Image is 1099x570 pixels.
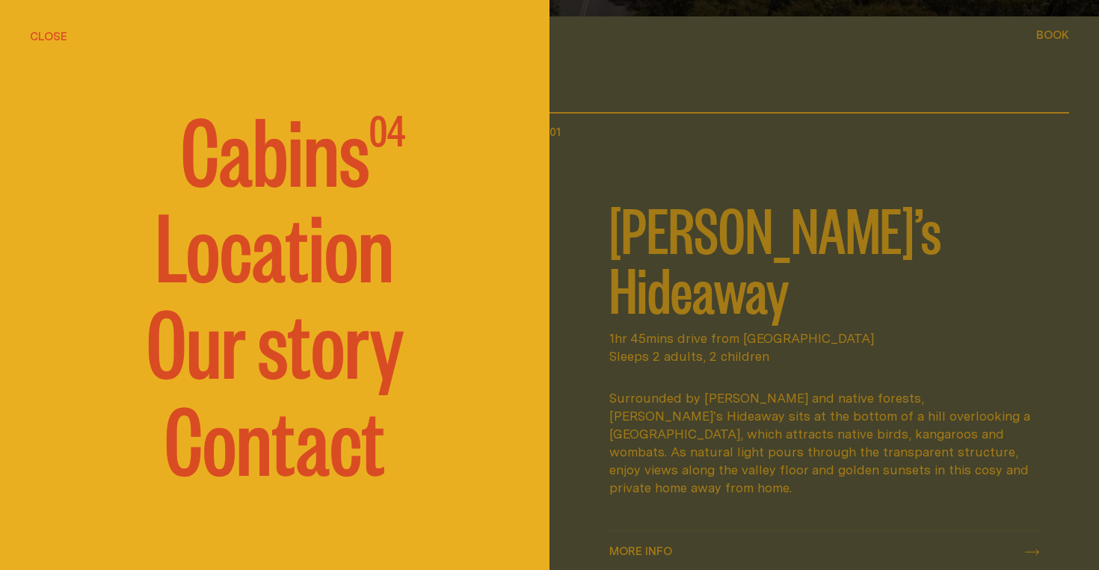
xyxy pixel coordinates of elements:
a: Our story [147,294,404,384]
span: 04 [369,103,405,193]
a: Location [156,198,394,288]
a: Contact [164,391,385,481]
button: hide menu [30,27,67,45]
a: Cabins 04 [145,103,405,193]
span: Cabins [181,103,369,193]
